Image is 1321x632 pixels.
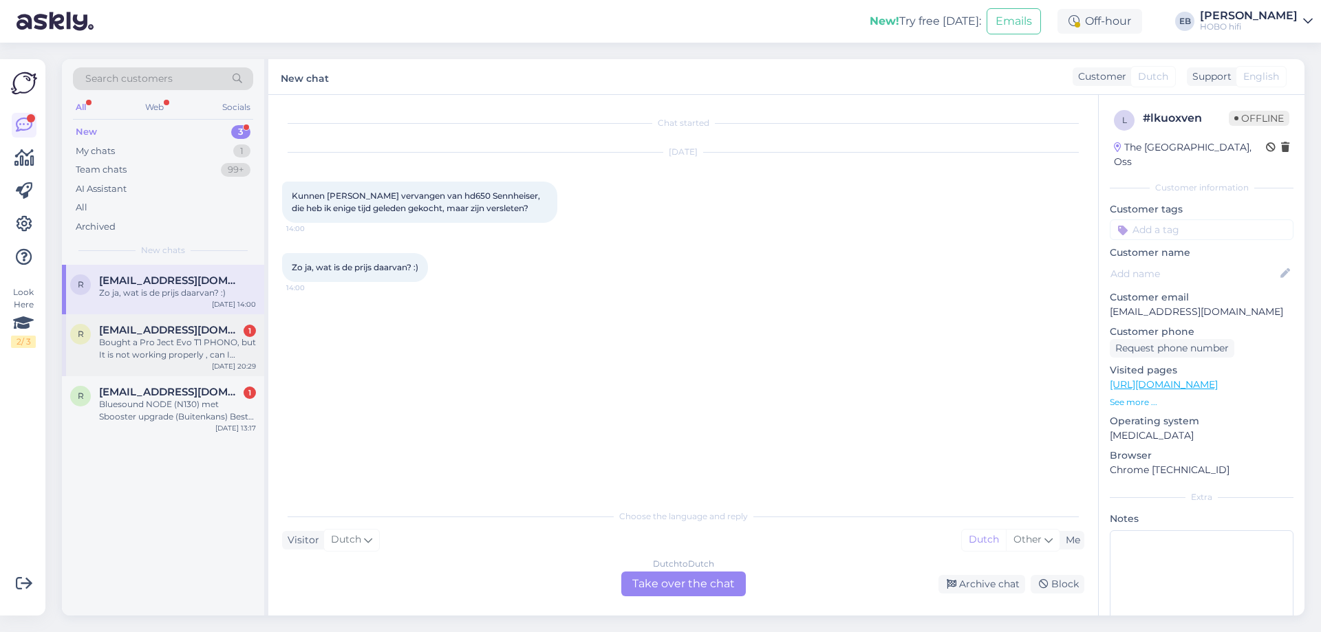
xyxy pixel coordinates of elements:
span: 14:00 [286,283,338,293]
p: Notes [1110,512,1293,526]
div: Customer information [1110,182,1293,194]
div: Web [142,98,167,116]
div: 1 [244,386,256,399]
span: l [1122,115,1127,125]
div: EB [1175,12,1194,31]
div: All [73,98,89,116]
input: Add a tag [1110,219,1293,240]
p: Chrome [TECHNICAL_ID] [1110,463,1293,477]
div: My chats [76,144,115,158]
button: Emails [987,8,1041,34]
div: Team chats [76,163,127,177]
p: [MEDICAL_DATA] [1110,428,1293,443]
span: English [1243,69,1279,84]
div: AI Assistant [76,182,127,196]
div: Visitor [282,533,319,547]
input: Add name [1110,266,1278,281]
span: r [78,329,84,339]
div: [DATE] 13:17 [215,423,256,433]
div: Zo ja, wat is de prijs daarvan? :) [99,287,256,299]
div: HOBO hifi [1200,21,1298,32]
span: New chats [141,244,185,257]
div: [DATE] 20:29 [212,361,256,371]
div: [DATE] 14:00 [212,299,256,309]
span: r [78,391,84,401]
div: 3 [231,125,250,139]
div: Support [1187,69,1232,84]
p: Customer name [1110,246,1293,260]
span: Other [1013,533,1042,545]
div: Extra [1110,491,1293,503]
p: Browser [1110,448,1293,463]
div: Customer [1073,69,1126,84]
span: Kunnen [PERSON_NAME] vervangen van hd650 Sennheiser, die heb ik enige tijd geleden gekocht, maar ... [292,190,542,213]
span: Zo ja, wat is de prijs daarvan? :) [292,262,418,272]
a: [PERSON_NAME]HOBO hifi [1200,10,1313,32]
div: Socials [219,98,253,116]
span: Dutch [1138,69,1168,84]
span: rafaellravanelli@gmail.com [99,324,242,336]
div: Me [1060,533,1080,547]
label: New chat [281,67,329,86]
span: Offline [1229,111,1289,126]
div: Chat started [282,117,1084,129]
a: [URL][DOMAIN_NAME] [1110,378,1218,391]
div: # lkuoxven [1143,110,1229,127]
div: New [76,125,97,139]
div: The [GEOGRAPHIC_DATA], Oss [1114,140,1266,169]
div: Dutch [962,530,1006,550]
p: Operating system [1110,414,1293,428]
div: Bought a Pro Ject Evo T1 PHONO, but It is not working properly , can I switch to another? [99,336,256,361]
span: 14:00 [286,224,338,234]
span: r [78,279,84,290]
div: Look Here [11,286,36,348]
div: Choose the language and reply [282,510,1084,523]
div: Archive chat [938,575,1025,593]
p: Visited pages [1110,363,1293,378]
div: [DATE] [282,146,1084,158]
div: Dutch to Dutch [653,558,714,570]
img: Askly Logo [11,70,37,96]
div: Try free [DATE]: [870,13,981,30]
div: Archived [76,220,116,234]
p: [EMAIL_ADDRESS][DOMAIN_NAME] [1110,305,1293,319]
p: Customer email [1110,290,1293,305]
span: randyvanschaijk@gmail.com [99,274,242,287]
div: 2 / 3 [11,336,36,348]
span: Search customers [85,72,173,86]
div: [PERSON_NAME] [1200,10,1298,21]
p: Customer tags [1110,202,1293,217]
div: Bluesound NODE (N130) met Sbooster upgrade (Buitenkans) Beste, eat houdt de upgrade in, is dit ee... [99,398,256,423]
p: Customer phone [1110,325,1293,339]
div: All [76,201,87,215]
div: Block [1031,575,1084,593]
div: Take over the chat [621,571,746,596]
div: 99+ [221,163,250,177]
b: New! [870,14,899,28]
span: ron.van.houten64@gmail.com [99,386,242,398]
span: Dutch [331,532,361,547]
div: 1 [233,144,250,158]
div: 1 [244,325,256,337]
p: See more ... [1110,396,1293,408]
div: Off-hour [1057,9,1142,34]
div: Request phone number [1110,339,1234,358]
